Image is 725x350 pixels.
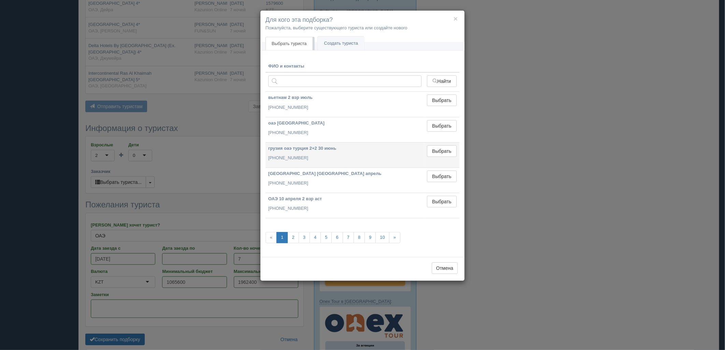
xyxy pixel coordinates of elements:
button: Выбрать [427,145,457,157]
a: 9 [365,232,376,243]
button: Найти [427,75,457,87]
button: Выбрать [427,94,457,106]
span: « [266,232,277,243]
p: [PHONE_NUMBER] [268,180,422,187]
a: 2 [287,232,299,243]
button: × [454,15,458,22]
button: Выбрать [427,171,457,182]
a: 3 [299,232,310,243]
a: 1 [276,232,288,243]
p: [PHONE_NUMBER] [268,155,422,161]
a: 5 [321,232,332,243]
p: Пожалуйста, выберите существующего туриста или создайте нового [266,25,459,31]
b: ОАЭ 10 апреля 2 взр аст [268,196,322,201]
input: Поиск по ФИО, паспорту или контактам [268,75,422,87]
button: Отмена [432,262,458,274]
a: Создать туриста [318,37,364,50]
p: [PHONE_NUMBER] [268,104,422,111]
button: Выбрать [427,120,457,132]
a: Выбрать туриста [266,37,313,50]
b: оаэ [GEOGRAPHIC_DATA] [268,120,325,126]
a: » [389,232,400,243]
b: грузия оаэ турция 2+2 30 июнь [268,146,336,151]
a: 4 [310,232,321,243]
h4: Для кого эта подборка? [266,16,459,25]
p: [PHONE_NUMBER] [268,130,422,136]
p: [PHONE_NUMBER] [268,205,422,212]
a: 7 [343,232,354,243]
b: [GEOGRAPHIC_DATA] [GEOGRAPHIC_DATA] апрель [268,171,382,176]
a: 8 [354,232,365,243]
a: 6 [331,232,343,243]
a: 10 [375,232,389,243]
button: Выбрать [427,196,457,207]
b: вьетнам 2 взр июль [268,95,313,100]
th: ФИО и контакты [266,60,424,73]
